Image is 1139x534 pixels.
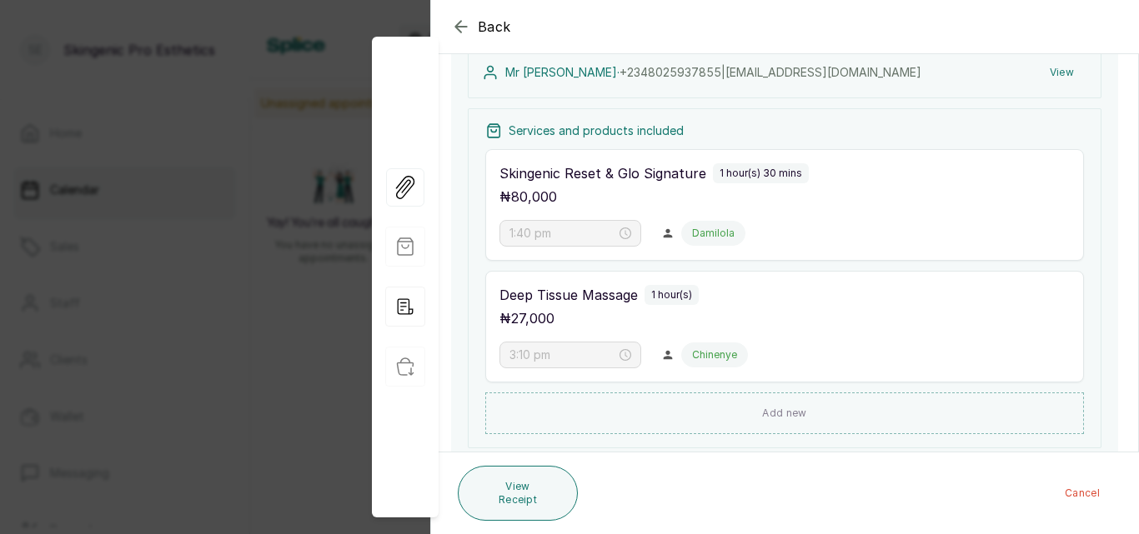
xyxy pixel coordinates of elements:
[505,64,921,81] p: Mr [PERSON_NAME] ·
[1051,478,1113,508] button: Cancel
[509,346,616,364] input: Select time
[651,288,692,302] p: 1 hour(s)
[509,122,684,139] p: Services and products included
[692,348,737,362] p: Chinenye
[458,466,578,521] button: View Receipt
[485,392,1084,434] button: Add new
[620,65,921,79] span: +234 8025937855 | [EMAIL_ADDRESS][DOMAIN_NAME]
[451,17,511,37] button: Back
[692,227,735,240] p: Damilola
[499,163,706,183] p: Skingenic Reset & Glo Signature
[499,308,554,328] p: ₦
[499,285,638,305] p: Deep Tissue Massage
[478,17,511,37] span: Back
[499,187,557,207] p: ₦
[720,167,802,180] p: 1 hour(s) 30 mins
[509,224,616,242] input: Select time
[1036,57,1087,87] button: View
[511,310,554,327] span: 27,000
[511,188,557,205] span: 80,000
